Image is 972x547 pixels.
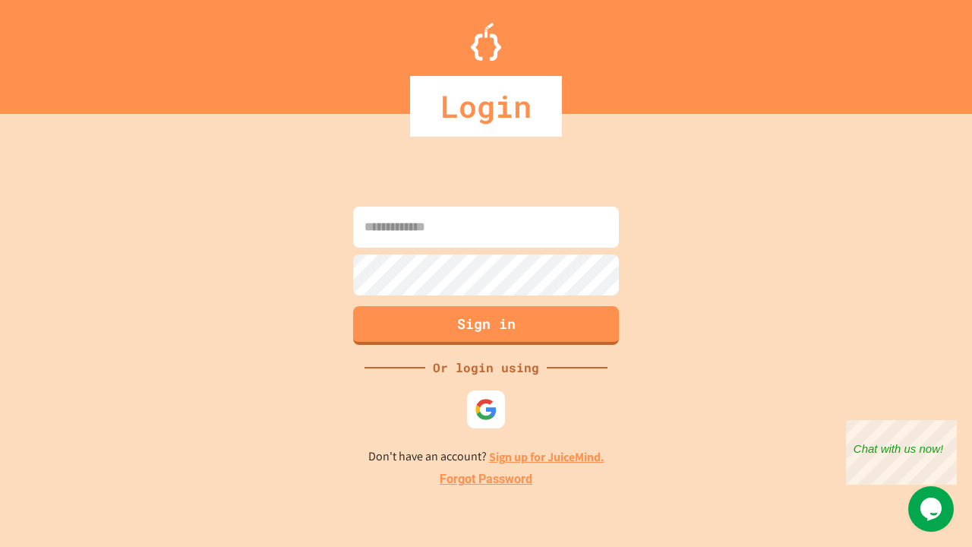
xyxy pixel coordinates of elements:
iframe: chat widget [846,420,957,485]
div: Login [410,76,562,137]
a: Sign up for JuiceMind. [489,449,604,465]
img: Logo.svg [471,23,501,61]
a: Forgot Password [440,470,532,489]
p: Don't have an account? [368,447,604,466]
button: Sign in [353,306,619,345]
img: google-icon.svg [475,398,497,421]
iframe: chat widget [908,486,957,532]
div: Or login using [425,359,547,377]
